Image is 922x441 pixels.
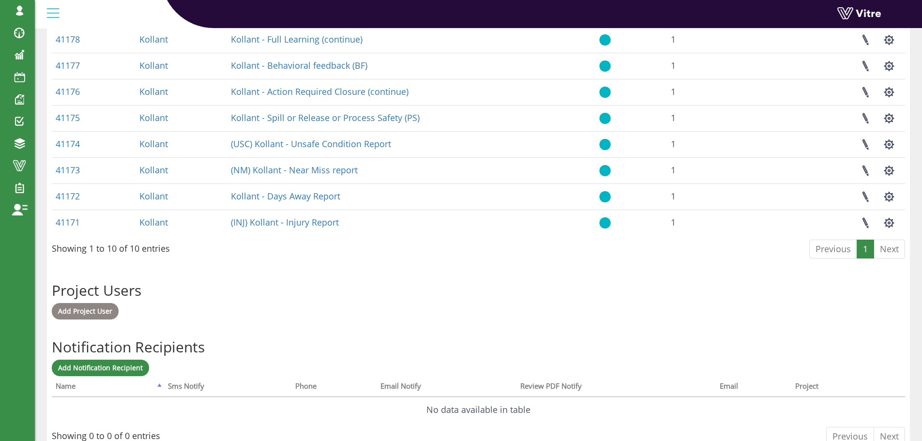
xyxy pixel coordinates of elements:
a: 41178 [56,33,80,45]
th: Review PDF Notify [516,379,716,397]
th: Name: activate to sort column descending [52,379,164,397]
a: 1 [857,240,874,259]
img: yes [599,86,611,98]
th: Email [716,379,792,397]
a: Next [874,240,905,259]
td: 1 [667,105,763,131]
td: 1 [667,53,763,79]
img: yes [599,34,611,46]
td: 1 [667,183,763,210]
a: Kollant [139,216,168,228]
a: Kollant [139,190,168,202]
a: 41174 [56,138,80,150]
a: Previous [809,240,857,259]
a: Kollant [139,33,168,45]
img: yes [599,191,611,203]
td: 1 [667,131,763,157]
a: Kollant - Spill or Release or Process Safety (PS) [231,112,420,123]
a: Kollant - Full Learning (continue) [231,33,363,45]
h2: Project Users [52,282,905,298]
img: yes [599,112,611,124]
a: Kollant - Days Away Report [231,190,340,202]
a: 41175 [56,112,80,123]
th: Email Notify [377,379,516,397]
a: Kollant - Action Required Closure (continue) [231,86,408,97]
img: yes [599,138,611,151]
th: Project [791,379,882,397]
a: Kollant [139,138,168,150]
td: 1 [667,157,763,183]
div: Showing 1 to 10 of 10 entries [52,239,170,255]
a: Kollant [139,86,168,97]
a: 41177 [56,60,80,71]
td: 1 [667,79,763,105]
a: 41173 [56,164,80,176]
span: Add Project User [58,306,112,316]
a: (NM) Kollant - Near Miss report [231,164,358,176]
a: 41176 [56,86,80,97]
a: Kollant [139,164,168,176]
a: Add Notification Recipient [52,360,149,376]
th: Phone [291,379,377,397]
a: Kollant [139,112,168,123]
th: Sms Notify [164,379,291,397]
span: Add Notification Recipient [58,363,143,372]
a: 41171 [56,216,80,228]
a: Kollant - Behavioral feedback (BF) [231,60,367,71]
a: (INJ) Kollant - Injury Report [231,216,339,228]
td: 1 [667,210,763,236]
h2: Notification Recipients [52,339,905,355]
img: yes [599,217,611,229]
img: yes [599,165,611,177]
a: Add Project User [52,303,119,319]
a: (USC) Kollant - Unsafe Condition Report [231,138,391,150]
td: No data available in table [52,397,905,423]
a: Kollant [139,60,168,71]
td: 1 [667,27,763,53]
a: 41172 [56,190,80,202]
img: yes [599,60,611,72]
